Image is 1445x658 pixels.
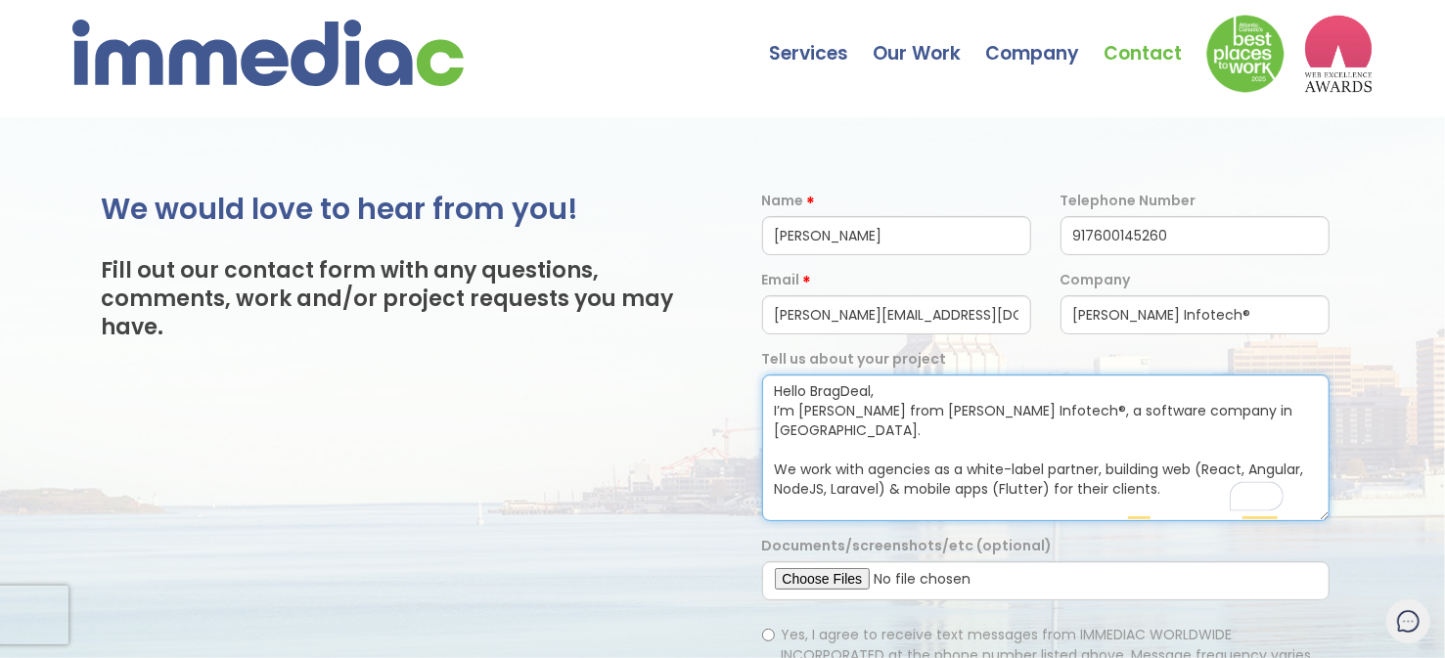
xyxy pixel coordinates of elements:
a: Our Work [873,5,985,73]
h3: Fill out our contact form with any questions, comments, work and/or project requests you may have. [101,257,683,341]
a: Company [985,5,1104,73]
label: Tell us about your project [762,349,947,370]
label: Company [1061,270,1131,290]
label: Documents/screenshots/etc (optional) [762,536,1053,556]
input: Yes, I agree to receive text messages from IMMEDIAC WORLDWIDE INCORPORATED at the phone number li... [762,629,775,641]
a: Contact [1104,5,1206,73]
h2: We would love to hear from you! [101,191,683,228]
img: Down [1206,15,1285,93]
label: Telephone Number [1061,191,1197,211]
img: logo2_wea_nobg.webp [1304,15,1373,93]
label: Email [762,270,800,290]
label: Name [762,191,804,211]
a: Services [769,5,873,73]
img: immediac [72,20,464,86]
textarea: To enrich screen reader interactions, please activate Accessibility in Grammarly extension settings [762,374,1330,521]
